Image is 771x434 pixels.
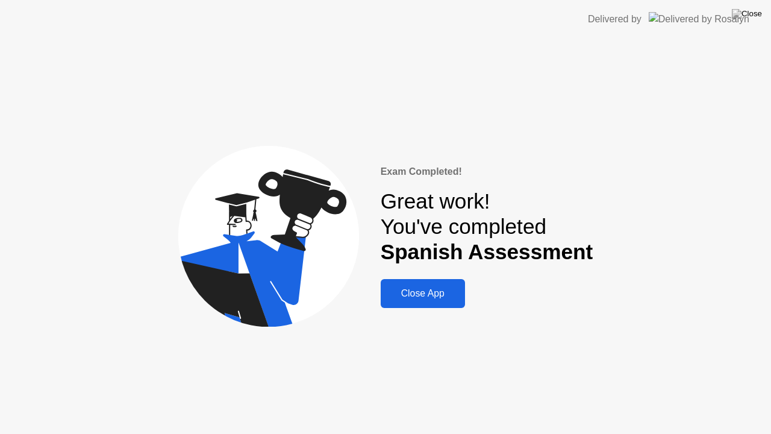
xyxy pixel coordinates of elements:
[381,165,593,179] div: Exam Completed!
[649,12,749,26] img: Delivered by Rosalyn
[381,189,593,265] div: Great work! You've completed
[384,288,461,299] div: Close App
[732,9,762,19] img: Close
[588,12,641,27] div: Delivered by
[381,240,593,263] b: Spanish Assessment
[381,279,465,308] button: Close App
